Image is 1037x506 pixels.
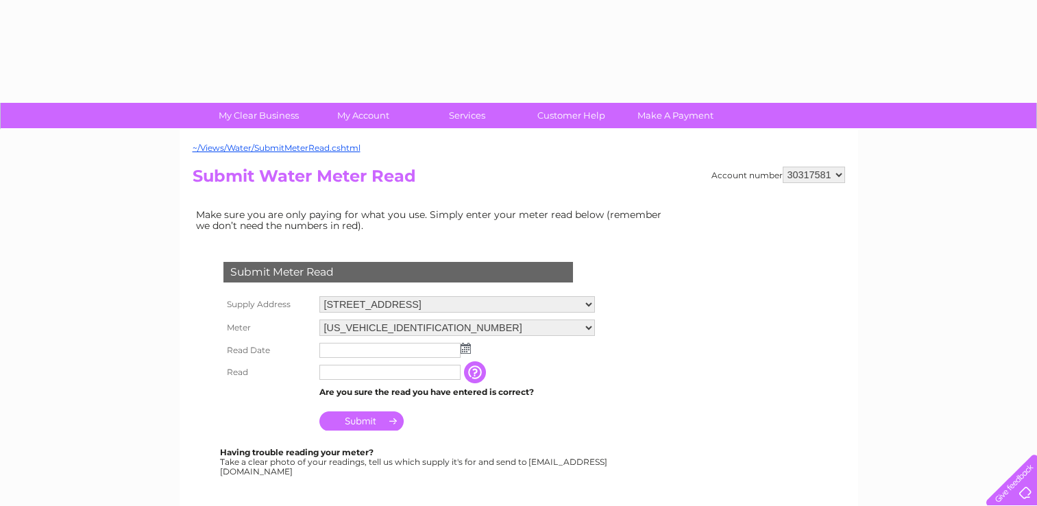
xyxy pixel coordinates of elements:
a: Make A Payment [619,103,732,128]
a: Services [411,103,524,128]
a: ~/Views/Water/SubmitMeterRead.cshtml [193,143,361,153]
a: My Account [306,103,419,128]
img: ... [461,343,471,354]
th: Read [220,361,316,383]
div: Submit Meter Read [223,262,573,282]
h2: Submit Water Meter Read [193,167,845,193]
input: Information [464,361,489,383]
td: Are you sure the read you have entered is correct? [316,383,598,401]
div: Account number [711,167,845,183]
input: Submit [319,411,404,431]
td: Make sure you are only paying for what you use. Simply enter your meter read below (remember we d... [193,206,672,234]
th: Meter [220,316,316,339]
th: Read Date [220,339,316,361]
a: Customer Help [515,103,628,128]
b: Having trouble reading your meter? [220,447,374,457]
th: Supply Address [220,293,316,316]
div: Take a clear photo of your readings, tell us which supply it's for and send to [EMAIL_ADDRESS][DO... [220,448,609,476]
a: My Clear Business [202,103,315,128]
